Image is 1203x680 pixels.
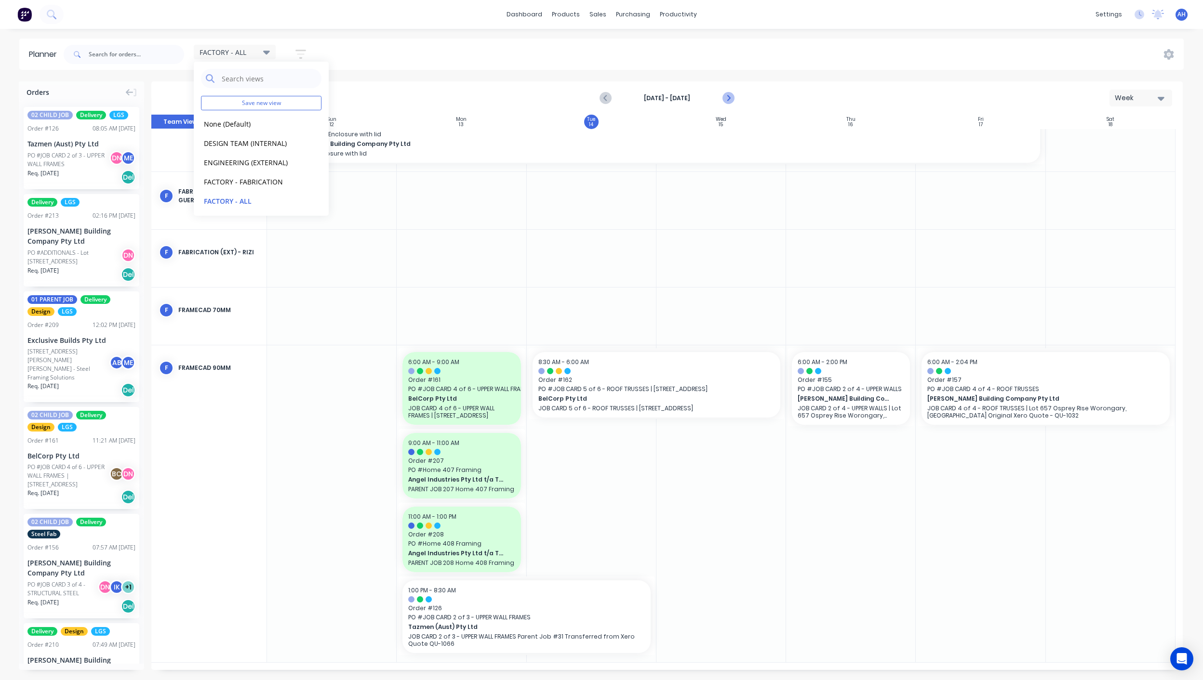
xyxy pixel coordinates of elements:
span: Delivery [27,198,57,207]
div: ME [121,355,135,370]
div: Thu [846,117,855,122]
span: 6:00 AM - 2:00 PM [798,358,847,366]
span: Angel Industries Pty Ltd t/a Teeny Tiny Homes [408,475,504,484]
div: FABRICATION (EXT) - GUERILLA [178,187,259,205]
span: Design [27,423,54,432]
p: JOB CARD 4 of 4 - ROOF TRUSSES | Lot 657 Osprey Rise Worongary, [GEOGRAPHIC_DATA] Original Xero Q... [927,405,1164,419]
div: + 1 [121,580,135,594]
div: [PERSON_NAME] Building Company Pty Ltd [27,226,135,246]
span: PO # Home 408 Framing [408,539,515,548]
div: Del [121,599,135,614]
div: [PERSON_NAME] Building Company Pty Ltd [27,655,135,675]
p: Equipment Enclosure with lid [279,150,1034,157]
span: Req. [DATE] [27,598,59,607]
input: Search views [221,69,317,88]
div: Sun [327,117,336,122]
div: BC [109,467,124,481]
button: FACTORY - ALL [201,195,304,206]
p: JOB CARD 2 of 3 - UPPER WALL FRAMES Parent Job #31 Transferred from Xero Quote QU-1066 [408,633,645,647]
span: LGS [58,307,77,316]
span: Angel Industries Pty Ltd t/a Teeny Tiny Homes [408,549,504,558]
span: PO # JOB CARD 4 of 4 - ROOF TRUSSES [927,385,1164,393]
div: Fri [978,117,984,122]
div: 12:02 PM [DATE] [93,321,135,329]
div: Order # 161 [27,436,59,445]
div: Order # 126 [27,124,59,133]
div: Del [121,170,135,184]
div: purchasing [611,7,655,22]
button: FACTORY - FRAMECAD ONLY [201,214,304,225]
div: [PERSON_NAME] Building Company Pty Ltd [27,558,135,578]
div: 17 [979,122,983,127]
span: Order # 126 [408,604,645,613]
button: FACTORY - FABRICATION [201,176,304,187]
span: Order # 162 [538,376,775,384]
div: Week [1115,93,1159,103]
div: FRAMECAD 70mm [178,306,259,314]
p: JOB CARD 4 of 6 - UPPER WALL FRAMES | [STREET_ADDRESS] [408,405,515,419]
div: AB [109,355,124,370]
div: Del [121,383,135,397]
span: Delivery [80,295,110,304]
span: 6:00 AM - 9:00 AM [408,358,459,366]
div: 15 [719,122,723,127]
span: Orders [27,87,49,97]
div: Mon [456,117,467,122]
div: PO #ADDITIONALS - Lot [STREET_ADDRESS] [27,248,124,266]
span: 02 CHILD JOB [27,111,73,119]
span: 6:00 AM - 2:04 PM [927,358,977,366]
input: Search for orders... [89,45,184,64]
span: Delivery [76,411,106,419]
span: Req. [DATE] [27,489,59,497]
div: IK [109,580,124,594]
div: DN [121,248,135,262]
span: Steel Fab [27,530,60,538]
div: Order # 156 [27,543,59,552]
p: JOB CARD 2 of 4 - UPPER WALLS | Lot 657 Osprey Rise Worongary, [GEOGRAPHIC_DATA] Original Xero Qu... [798,405,904,419]
span: 01 PARENT JOB [27,295,77,304]
a: dashboard [502,7,547,22]
div: Order # 209 [27,321,59,329]
div: [STREET_ADDRESS][PERSON_NAME][PERSON_NAME] - Steel Framing Solutions [27,347,112,382]
div: Tue [587,117,595,122]
span: Req. [DATE] [27,169,59,178]
span: LGS [109,111,128,119]
div: F [159,189,174,203]
span: 02 CHILD JOB [27,411,73,419]
div: PO #JOB CARD 2 of 3 - UPPER WALL FRAMES [27,151,112,169]
div: 14 [589,122,593,127]
span: 11:00 AM - 1:00 PM [408,512,456,521]
div: DN [98,580,112,594]
div: Open Intercom Messenger [1170,647,1193,670]
div: F [159,245,174,260]
span: PO # JOB CARD 5 of 6 - ROOF TRUSSES | [STREET_ADDRESS] [538,385,775,393]
span: [PERSON_NAME] Building Company Pty Ltd [279,140,959,148]
span: Delivery [27,627,57,636]
div: Wed [716,117,726,122]
p: PARENT JOB 208 Home 408 Framing [408,559,515,566]
div: 08:05 AM [DATE] [93,124,135,133]
button: Week [1109,90,1172,106]
span: PO # JOB CARD 2 of 4 - UPPER WALLS [798,385,904,393]
div: 11:21 AM [DATE] [93,436,135,445]
span: [PERSON_NAME] Building Company Pty Ltd [798,394,894,403]
p: JOB CARD 5 of 6 - ROOF TRUSSES | [STREET_ADDRESS] [538,405,775,412]
div: 07:49 AM [DATE] [93,641,135,649]
span: Order # 208 [408,530,515,539]
span: BelCorp Pty Ltd [408,394,504,403]
span: LGS [91,627,110,636]
span: 9:00 AM - 11:00 AM [408,439,459,447]
div: BelCorp Pty Ltd [27,451,135,461]
span: LGS [61,198,80,207]
div: ME [121,151,135,165]
div: 18 [1109,122,1112,127]
div: F [159,361,174,375]
div: 16 [848,122,853,127]
span: Delivery [76,518,106,526]
span: [PERSON_NAME] Building Company Pty Ltd [927,394,1140,403]
img: Factory [17,7,32,22]
button: Team View [151,115,209,129]
div: 02:16 PM [DATE] [93,211,135,220]
div: Planner [29,49,62,60]
span: 02 CHILD JOB [27,518,73,526]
